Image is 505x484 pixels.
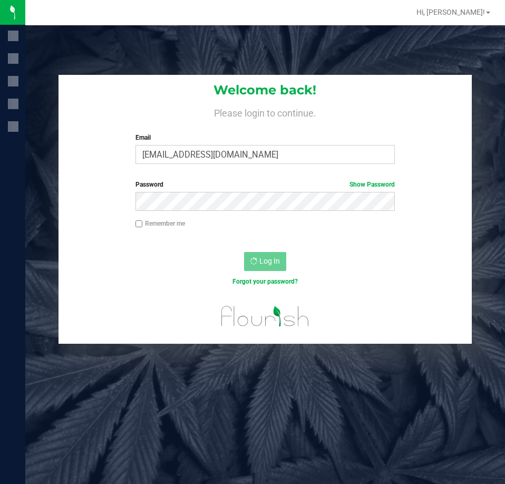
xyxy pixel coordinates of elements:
[213,297,317,335] img: flourish_logo.svg
[244,252,286,271] button: Log In
[232,278,298,285] a: Forgot your password?
[59,83,471,97] h1: Welcome back!
[349,181,395,188] a: Show Password
[135,219,185,228] label: Remember me
[135,133,395,142] label: Email
[135,220,143,228] input: Remember me
[59,105,471,118] h4: Please login to continue.
[416,8,485,16] span: Hi, [PERSON_NAME]!
[259,257,280,265] span: Log In
[135,181,163,188] span: Password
